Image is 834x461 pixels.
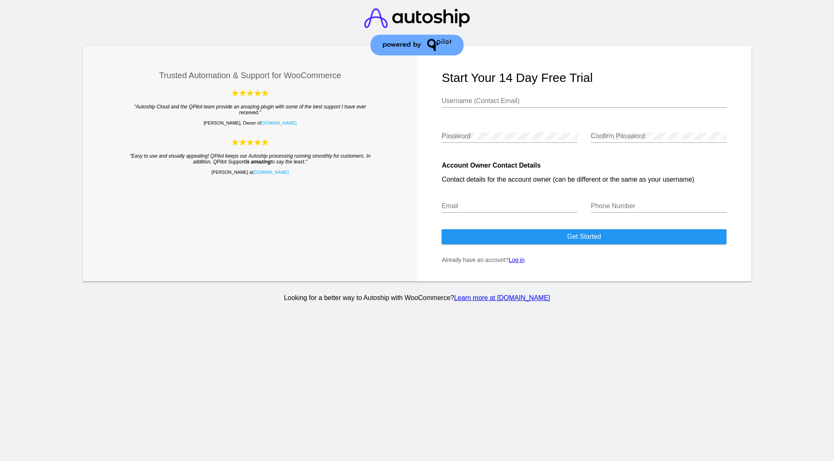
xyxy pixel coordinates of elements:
[442,97,726,105] input: Username (Contact Email)
[261,120,296,125] a: [DOMAIN_NAME]
[232,89,269,97] img: Autoship Cloud powered by QPilot
[591,202,726,210] input: Phone Number
[124,104,376,115] blockquote: "Autoship Cloud and the QPilot team provide an amazing plugin with some of the best support I hav...
[442,176,726,183] p: Contact details for the account owner (can be different or the same as your username)
[108,170,392,175] p: [PERSON_NAME] at
[442,71,726,85] h1: Start your 14 day free trial
[442,202,577,210] input: Email
[108,71,392,80] h3: Trusted Automation & Support for WooCommerce
[442,229,726,244] button: Get started
[245,159,270,165] strong: is amazing
[253,170,289,175] a: [DOMAIN_NAME]
[81,294,753,302] p: Looking for a better way to Autoship with WooCommerce?
[124,153,376,165] blockquote: "Easy to use and visually appealing! QPilot keeps our Autoship processing running smoothly for cu...
[509,257,524,263] a: Log in
[232,138,269,146] img: Autoship Cloud powered by QPilot
[454,294,550,301] a: Learn more at [DOMAIN_NAME]
[442,162,540,169] strong: Account Owner Contact Details
[442,257,726,263] p: Already have an account?
[108,120,392,125] p: [PERSON_NAME], Owner of
[567,233,601,240] span: Get started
